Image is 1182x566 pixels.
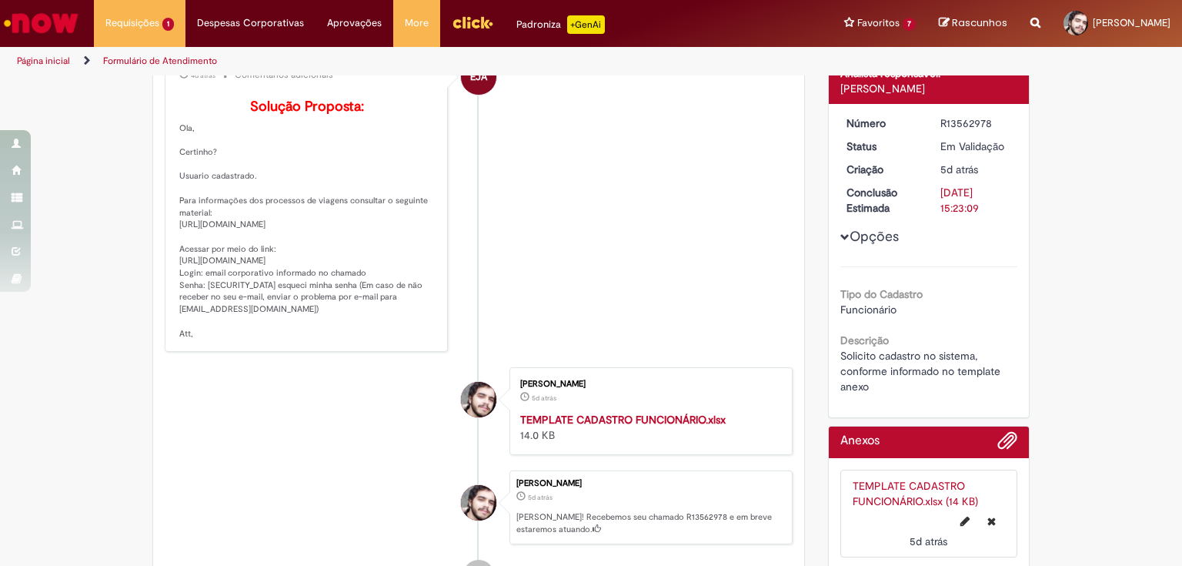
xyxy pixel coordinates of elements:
[940,162,978,176] span: 5d atrás
[528,493,553,502] time: 24/09/2025 13:23:06
[903,18,916,31] span: 7
[520,412,776,443] div: 14.0 KB
[840,287,923,301] b: Tipo do Cadastro
[952,15,1007,30] span: Rascunhos
[1093,16,1170,29] span: [PERSON_NAME]
[997,430,1017,458] button: Adicionar anexos
[939,16,1007,31] a: Rascunhos
[978,509,1005,534] button: Excluir TEMPLATE CADASTRO FUNCIONÁRIO.xlsx
[179,99,436,340] p: Ola, Certinho? Usuario cadastrado. Para informações dos processos de viagens consultar o seguinte...
[516,511,784,535] p: [PERSON_NAME]! Recebemos seu chamado R13562978 e em breve estaremos atuando.
[327,15,382,31] span: Aprovações
[840,333,889,347] b: Descrição
[532,394,556,403] span: 5d atrás
[840,349,1003,394] span: Solicito cadastro no sistema, conforme informado no template anexo
[528,493,553,502] span: 5d atrás
[105,15,159,31] span: Requisições
[835,116,930,131] dt: Número
[951,509,979,534] button: Editar nome de arquivo TEMPLATE CADASTRO FUNCIONÁRIO.xlsx
[835,185,930,216] dt: Conclusão Estimada
[840,303,897,316] span: Funcionário
[516,479,784,488] div: [PERSON_NAME]
[235,69,333,82] small: Comentários adicionais
[103,55,217,67] a: Formulário de Atendimento
[461,59,496,95] div: Emilio Jose Andres Casado
[940,162,978,176] time: 24/09/2025 13:23:06
[17,55,70,67] a: Página inicial
[191,71,215,80] span: 4d atrás
[567,15,605,34] p: +GenAi
[165,471,793,544] li: Carlos Augusto dos Santos Camargo
[405,15,429,31] span: More
[840,434,880,448] h2: Anexos
[12,47,776,75] ul: Trilhas de página
[461,382,496,417] div: Carlos Dos Santos Camargo
[910,534,947,548] span: 5d atrás
[461,485,496,521] div: Carlos Dos Santos Camargo
[835,162,930,177] dt: Criação
[940,162,1012,177] div: 24/09/2025 13:23:06
[532,394,556,403] time: 24/09/2025 13:22:55
[910,534,947,548] time: 24/09/2025 13:22:55
[250,98,364,116] b: Solução Proposta:
[470,59,487,95] span: EJA
[940,139,1012,154] div: Em Validação
[516,15,605,34] div: Padroniza
[840,81,1018,96] div: [PERSON_NAME]
[197,15,304,31] span: Despesas Corporativas
[520,413,726,427] a: TEMPLATE CADASTRO FUNCIONÁRIO.xlsx
[2,8,81,39] img: ServiceNow
[940,185,1012,216] div: [DATE] 15:23:09
[857,15,900,31] span: Favoritos
[853,479,978,508] a: TEMPLATE CADASTRO FUNCIONÁRIO.xlsx (14 KB)
[835,139,930,154] dt: Status
[940,116,1012,131] div: R13562978
[452,11,493,34] img: click_logo_yellow_360x200.png
[520,380,776,389] div: [PERSON_NAME]
[162,18,174,31] span: 1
